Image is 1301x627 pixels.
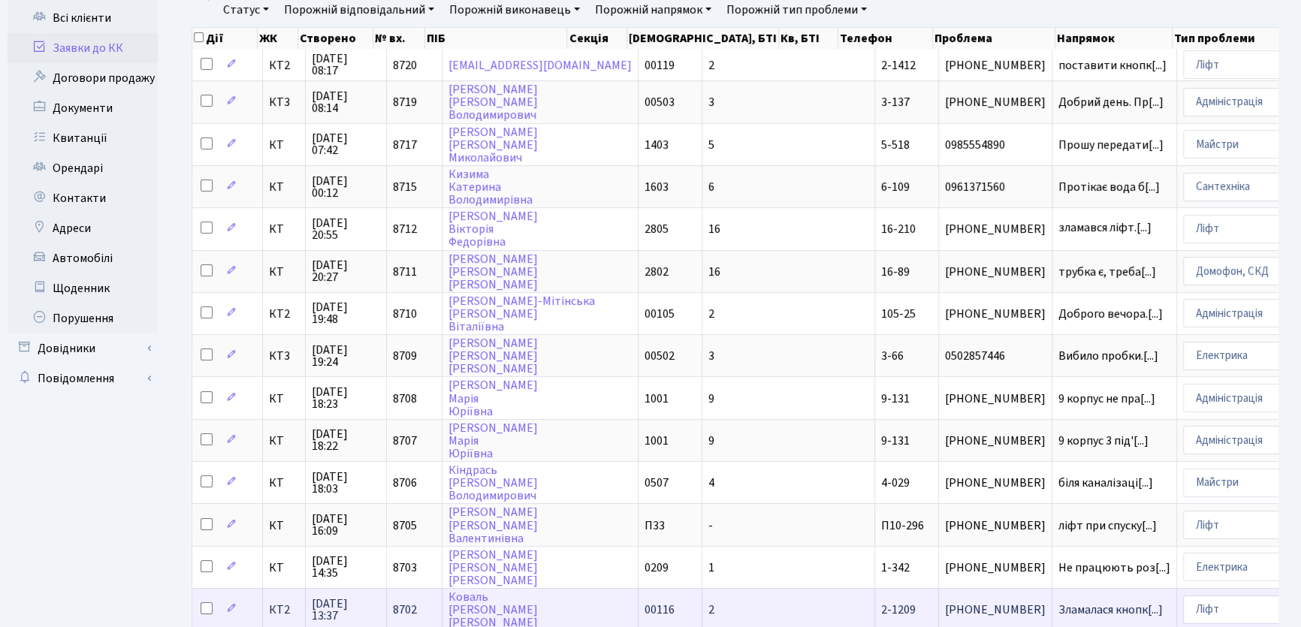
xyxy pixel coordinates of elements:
[881,137,910,153] span: 5-518
[1058,264,1156,280] span: трубка є, треба[...]
[1058,179,1160,195] span: Протікає вода б[...]
[1058,57,1167,74] span: поставити кнопк[...]
[708,517,713,534] span: -
[945,181,1046,193] span: 0961371560
[881,559,910,576] span: 1-342
[269,604,299,616] span: КТ2
[312,217,380,241] span: [DATE] 20:55
[708,433,714,449] span: 9
[269,562,299,574] span: КТ
[312,471,380,495] span: [DATE] 18:03
[312,132,380,156] span: [DATE] 07:42
[1058,94,1164,110] span: Добрий день. Пр[...]
[708,559,714,576] span: 1
[393,57,417,74] span: 8720
[269,96,299,108] span: КТ3
[881,601,916,618] span: 2-1209
[644,306,675,322] span: 00105
[8,273,158,303] a: Щоденник
[1055,28,1173,49] th: Напрямок
[881,348,904,364] span: 3-66
[393,137,417,153] span: 8717
[779,28,838,49] th: Кв, БТІ
[708,390,714,407] span: 9
[8,93,158,123] a: Документи
[881,475,910,491] span: 4-029
[393,601,417,618] span: 8702
[627,28,779,49] th: [DEMOGRAPHIC_DATA], БТІ
[393,306,417,322] span: 8710
[393,264,417,280] span: 8711
[1058,601,1163,618] span: Зламалася кнопк[...]
[448,251,538,293] a: [PERSON_NAME][PERSON_NAME][PERSON_NAME]
[708,221,720,237] span: 16
[448,547,538,589] a: [PERSON_NAME][PERSON_NAME][PERSON_NAME]
[881,264,910,280] span: 16-89
[881,390,910,407] span: 9-131
[448,57,632,74] a: [EMAIL_ADDRESS][DOMAIN_NAME]
[708,348,714,364] span: 3
[312,53,380,77] span: [DATE] 08:17
[448,293,595,335] a: [PERSON_NAME]-Мітінська[PERSON_NAME]Віталіївна
[269,393,299,405] span: КТ
[312,90,380,114] span: [DATE] 08:14
[708,475,714,491] span: 4
[1058,433,1149,449] span: 9 корпус 3 під'[...]
[8,3,158,33] a: Всі клієнти
[881,94,910,110] span: 3-137
[448,420,538,462] a: [PERSON_NAME]МаріяЮріївна
[708,601,714,618] span: 2
[448,462,538,504] a: Кіндрась[PERSON_NAME]Володимирович
[1058,137,1164,153] span: Прошу передати[...]
[258,28,297,49] th: ЖК
[269,435,299,447] span: КТ
[393,390,417,407] span: 8708
[881,306,916,322] span: 105-25
[312,259,380,283] span: [DATE] 20:27
[644,57,675,74] span: 00119
[708,306,714,322] span: 2
[448,208,538,250] a: [PERSON_NAME]ВікторіяФедорівна
[448,505,538,547] a: [PERSON_NAME][PERSON_NAME]Валентинівна
[312,175,380,199] span: [DATE] 00:12
[312,386,380,410] span: [DATE] 18:23
[425,28,567,49] th: ПІБ
[881,517,924,534] span: П10-296
[269,181,299,193] span: КТ
[269,266,299,278] span: КТ
[945,96,1046,108] span: [PHONE_NUMBER]
[269,350,299,362] span: КТ3
[448,166,533,208] a: КизимаКатеринаВолодимирівна
[644,517,665,534] span: П33
[644,221,669,237] span: 2805
[8,243,158,273] a: Автомобілі
[312,513,380,537] span: [DATE] 16:09
[1058,348,1158,364] span: Вибило пробки.[...]
[312,301,380,325] span: [DATE] 19:48
[192,28,258,49] th: Дії
[644,390,669,407] span: 1001
[393,433,417,449] span: 8707
[448,378,538,420] a: [PERSON_NAME]МаріяЮріївна
[8,303,158,333] a: Порушення
[644,137,669,153] span: 1403
[881,433,910,449] span: 9-131
[8,123,158,153] a: Квитанції
[708,179,714,195] span: 6
[945,604,1046,616] span: [PHONE_NUMBER]
[448,124,538,166] a: [PERSON_NAME][PERSON_NAME]Миколайович
[945,477,1046,489] span: [PHONE_NUMBER]
[393,517,417,534] span: 8705
[567,28,626,49] th: Секція
[708,137,714,153] span: 5
[644,433,669,449] span: 1001
[644,601,675,618] span: 00116
[393,94,417,110] span: 8719
[881,179,910,195] span: 6-109
[945,308,1046,320] span: [PHONE_NUMBER]
[644,264,669,280] span: 2802
[838,28,933,49] th: Телефон
[269,223,299,235] span: КТ
[8,333,158,363] a: Довідники
[312,428,380,452] span: [DATE] 18:22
